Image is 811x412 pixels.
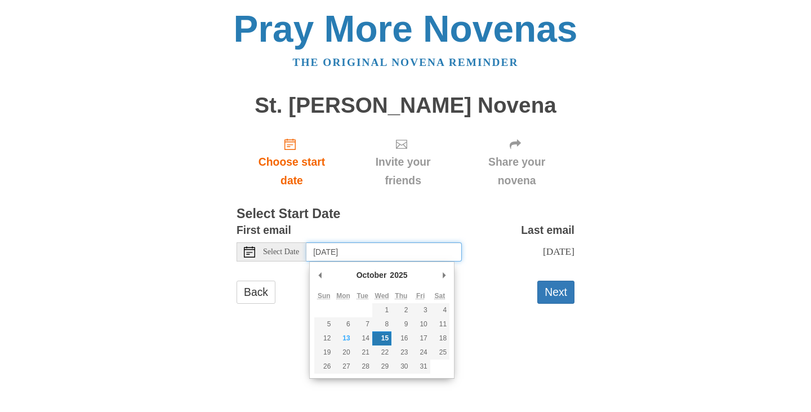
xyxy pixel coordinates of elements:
[438,267,449,283] button: Next Month
[372,345,391,360] button: 22
[430,317,449,331] button: 11
[263,248,299,256] span: Select Date
[391,331,411,345] button: 16
[416,292,425,300] abbr: Friday
[333,331,353,345] button: 13
[430,345,449,360] button: 25
[372,331,391,345] button: 15
[318,292,331,300] abbr: Sunday
[353,360,372,374] button: 28
[314,331,333,345] button: 12
[411,345,430,360] button: 24
[430,331,449,345] button: 18
[314,317,333,331] button: 5
[336,292,350,300] abbr: Monday
[347,129,459,196] div: Click "Next" to confirm your start date first.
[293,56,519,68] a: The original novena reminder
[537,281,574,304] button: Next
[411,331,430,345] button: 17
[411,360,430,374] button: 31
[358,153,448,190] span: Invite your friends
[237,94,574,118] h1: St. [PERSON_NAME] Novena
[372,360,391,374] button: 29
[314,267,326,283] button: Previous Month
[333,360,353,374] button: 27
[375,292,389,300] abbr: Wednesday
[355,267,389,283] div: October
[411,303,430,317] button: 3
[388,267,409,283] div: 2025
[372,317,391,331] button: 8
[333,317,353,331] button: 6
[314,345,333,360] button: 19
[430,303,449,317] button: 4
[391,303,411,317] button: 2
[353,331,372,345] button: 14
[306,242,462,262] input: Use the arrow keys to pick a date
[521,221,574,240] label: Last email
[248,153,336,190] span: Choose start date
[372,303,391,317] button: 1
[391,345,411,360] button: 23
[543,246,574,257] span: [DATE]
[459,129,574,196] div: Click "Next" to confirm your start date first.
[411,317,430,331] button: 10
[237,129,347,196] a: Choose start date
[237,281,275,304] a: Back
[333,345,353,360] button: 20
[237,207,574,221] h3: Select Start Date
[391,317,411,331] button: 9
[237,221,291,240] label: First email
[435,292,445,300] abbr: Saturday
[234,8,578,50] a: Pray More Novenas
[357,292,368,300] abbr: Tuesday
[314,360,333,374] button: 26
[470,153,563,190] span: Share your novena
[391,360,411,374] button: 30
[353,317,372,331] button: 7
[395,292,407,300] abbr: Thursday
[353,345,372,360] button: 21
